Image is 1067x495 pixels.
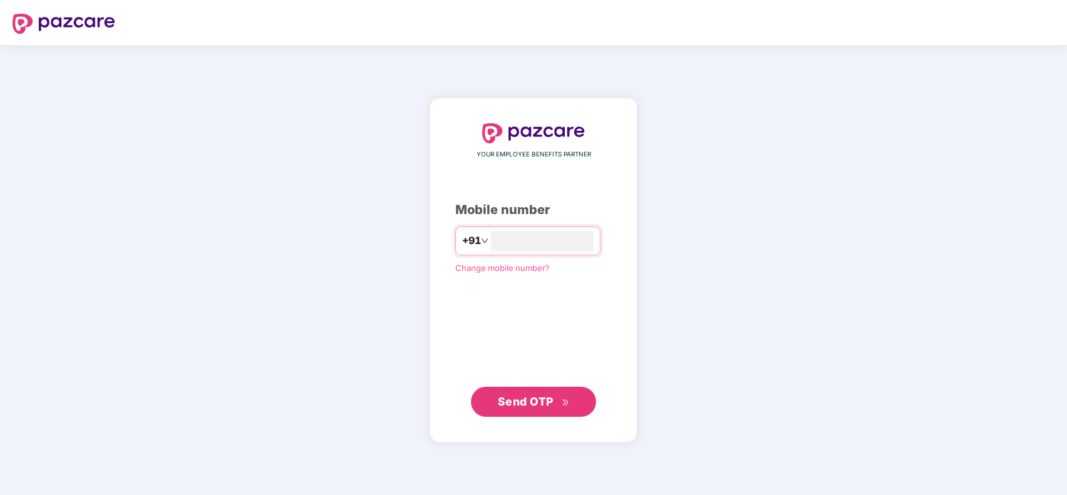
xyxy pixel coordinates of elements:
span: +91 [462,233,481,248]
img: logo [13,14,115,34]
span: down [481,237,488,245]
span: double-right [562,399,570,407]
a: Change mobile number? [455,263,550,273]
button: Send OTPdouble-right [471,387,596,417]
span: Send OTP [498,395,554,408]
img: logo [482,123,585,143]
div: Mobile number [455,200,612,220]
span: YOUR EMPLOYEE BENEFITS PARTNER [477,150,591,160]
